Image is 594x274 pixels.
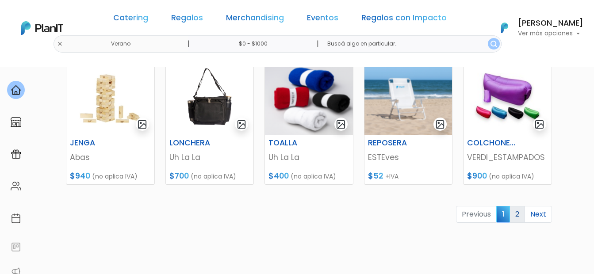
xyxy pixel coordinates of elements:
a: gallery-light TOALLA Uh La La $400 (no aplica IVA) [264,57,353,185]
p: VERDI_ESTAMPADOS [467,152,548,163]
p: | [188,38,190,49]
a: 2 [510,206,525,223]
img: feedback-78b5a0c8f98aac82b08bfc38622c3050aee476f2c9584af64705fc4e61158814.svg [11,242,21,252]
p: | [317,38,319,49]
a: Regalos [171,14,203,25]
h6: [PERSON_NAME] [518,19,583,27]
img: calendar-87d922413cdce8b2cf7b7f5f62616a5cf9e4887200fb71536465627b3292af00.svg [11,213,21,224]
p: Ver más opciones [518,30,583,37]
h6: JENGA [65,138,126,148]
img: gallery-light [137,119,147,129]
img: people-662611757002400ad9ed0e3c099ab2801c6687ba6c219adb57efc949bc21e19d.svg [11,181,21,191]
span: (no aplica IVA) [191,172,236,181]
img: search_button-432b6d5273f82d61273b3651a40e1bd1b912527efae98b1b7a1b2c0702e16a8d.svg [491,41,497,47]
div: ¿Necesitás ayuda? [46,8,127,26]
img: home-e721727adea9d79c4d83392d1f703f7f8bce08238fde08b1acbfd93340b81755.svg [11,85,21,95]
h6: COLCHONETA [462,138,523,148]
span: $940 [70,171,90,181]
p: Uh La La [169,152,250,163]
h6: TOALLA [263,138,324,148]
img: gallery-light [435,119,445,129]
span: $700 [169,171,189,181]
span: (no aplica IVA) [92,172,138,181]
img: thumb_2000___2000-Photoroom__4_.jpg [464,57,552,135]
a: Eventos [307,14,338,25]
span: (no aplica IVA) [489,172,534,181]
span: $52 [368,171,383,181]
img: close-6986928ebcb1d6c9903e3b54e860dbc4d054630f23adef3a32610726dff6a82b.svg [57,41,63,47]
img: PlanIt Logo [21,21,63,35]
span: $900 [467,171,487,181]
img: thumb_Captura_de_pantalla_2025-06-27_163005.png [265,57,353,135]
p: Uh La La [268,152,349,163]
img: PlanIt Logo [495,18,514,38]
a: Next [525,206,552,223]
img: campaigns-02234683943229c281be62815700db0a1741e53638e28bf9629b52c665b00959.svg [11,149,21,160]
a: gallery-light COLCHONETA VERDI_ESTAMPADOS $900 (no aplica IVA) [463,57,552,185]
h6: REPOSERA [363,138,424,148]
img: thumb_Dise%C3%B1o_sin_t%C3%ADtulo_-_2024-11-25T122131.197.png [166,57,254,135]
a: Catering [113,14,148,25]
img: marketplace-4ceaa7011d94191e9ded77b95e3339b90024bf715f7c57f8cf31f2d8c509eaba.svg [11,117,21,127]
a: gallery-light JENGA Abas $940 (no aplica IVA) [66,57,155,185]
span: $400 [268,171,289,181]
img: thumb_Captura_de_pantalla_2023-09-20_164420.jpg [66,57,154,135]
span: +IVA [385,172,399,181]
img: gallery-light [534,119,544,129]
a: gallery-light REPOSERA ESTEves $52 +IVA [364,57,453,185]
p: ESTEves [368,152,449,163]
h6: LONCHERA [164,138,225,148]
img: gallery-light [237,119,247,129]
button: PlanIt Logo [PERSON_NAME] Ver más opciones [490,16,583,39]
span: 1 [496,206,510,222]
a: Merchandising [226,14,284,25]
span: (no aplica IVA) [291,172,336,181]
input: Buscá algo en particular.. [320,35,501,53]
a: Regalos con Impacto [361,14,447,25]
p: Abas [70,152,151,163]
img: thumb_Captura_de_pantalla_2025-08-04_093739.png [364,57,452,135]
img: gallery-light [336,119,346,129]
a: gallery-light LONCHERA Uh La La $700 (no aplica IVA) [165,57,254,185]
